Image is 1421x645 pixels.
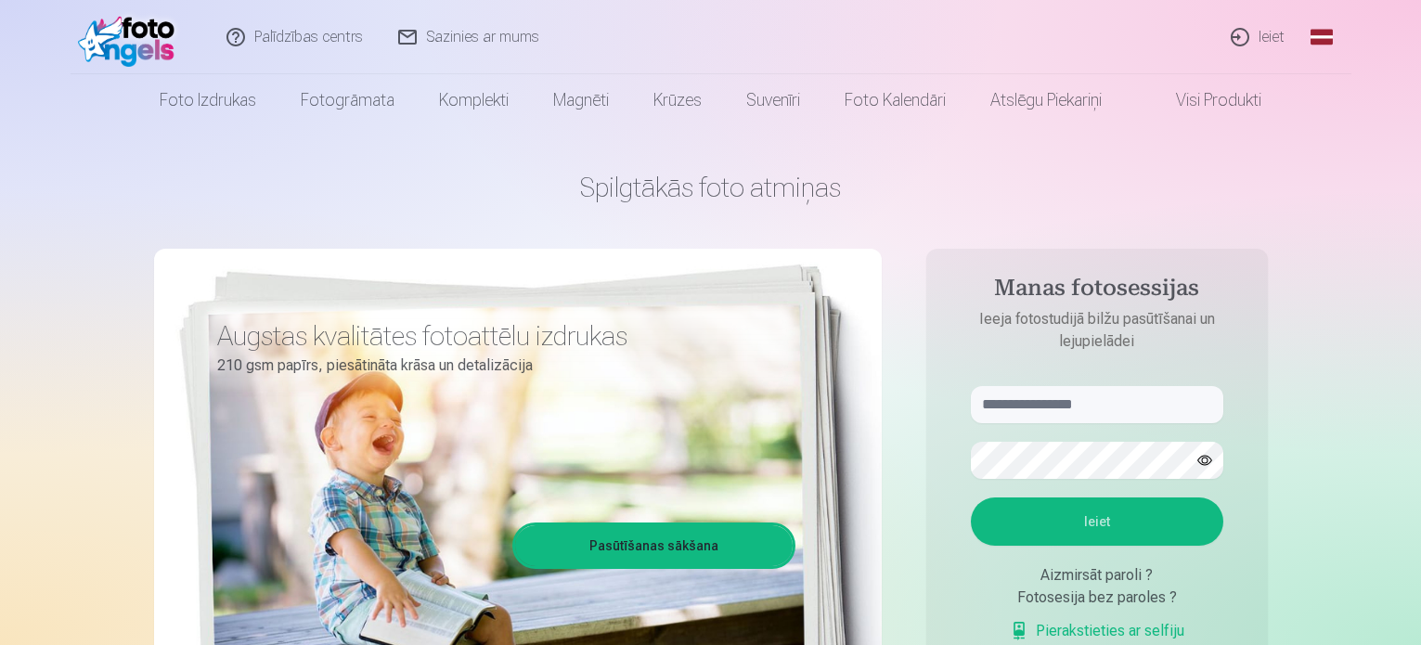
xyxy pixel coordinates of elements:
[971,564,1223,587] div: Aizmirsāt paroli ?
[515,525,793,566] a: Pasūtīšanas sākšana
[217,353,782,379] p: 210 gsm papīrs, piesātināta krāsa un detalizācija
[1010,620,1184,642] a: Pierakstieties ar selfiju
[631,74,724,126] a: Krūzes
[952,308,1242,353] p: Ieeja fotostudijā bilžu pasūtīšanai un lejupielādei
[968,74,1124,126] a: Atslēgu piekariņi
[417,74,531,126] a: Komplekti
[952,275,1242,308] h4: Manas fotosessijas
[822,74,968,126] a: Foto kalendāri
[154,171,1268,204] h1: Spilgtākās foto atmiņas
[971,497,1223,546] button: Ieiet
[531,74,631,126] a: Magnēti
[217,319,782,353] h3: Augstas kvalitātes fotoattēlu izdrukas
[1124,74,1284,126] a: Visi produkti
[724,74,822,126] a: Suvenīri
[137,74,278,126] a: Foto izdrukas
[971,587,1223,609] div: Fotosesija bez paroles ?
[278,74,417,126] a: Fotogrāmata
[78,7,185,67] img: /fa1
